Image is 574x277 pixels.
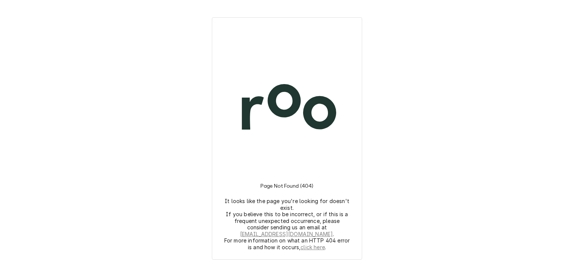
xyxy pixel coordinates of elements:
[221,27,353,250] div: Logo and Instructions Container
[301,244,325,251] a: click here
[260,174,313,198] h3: Page Not Found (404)
[224,198,350,211] p: It looks like the page you're looking for doesn't exist.
[224,237,350,250] p: For more information on what an HTTP 404 error is and how it occurs, .
[221,42,353,174] img: Logo
[224,211,350,237] p: If you believe this to be incorrect, or if this is a frequent unexpected occurrence, please consi...
[240,231,333,238] a: [EMAIL_ADDRESS][DOMAIN_NAME]
[221,174,353,250] div: Instructions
